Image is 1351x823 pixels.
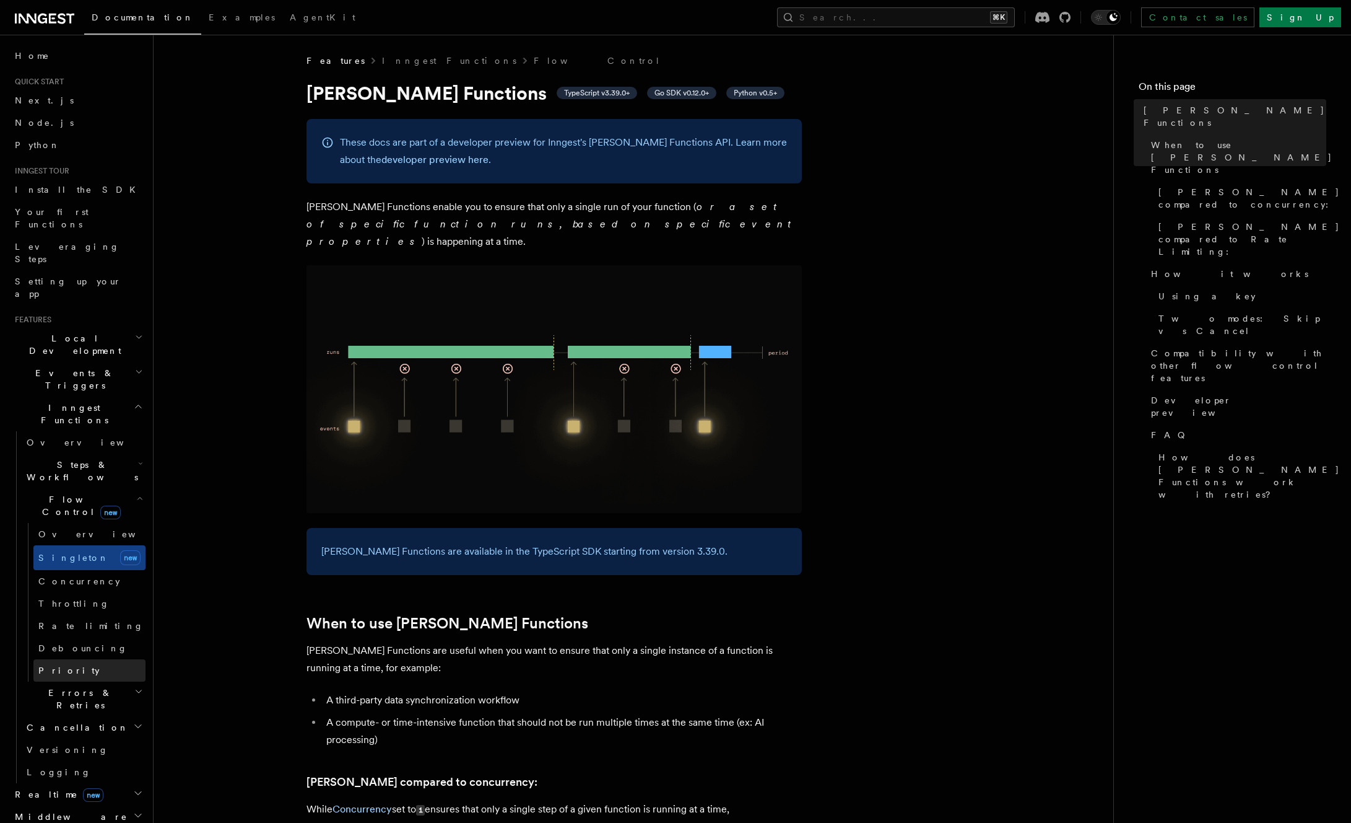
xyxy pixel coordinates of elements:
[27,767,91,777] span: Logging
[38,576,120,586] span: Concurrency
[306,642,802,677] p: [PERSON_NAME] Functions are useful when you want to ensure that only a single instance of a funct...
[15,185,143,195] span: Install the SDK
[1158,451,1340,501] span: How does [PERSON_NAME] Functions work with retries?
[15,242,119,264] span: Leveraging Steps
[15,140,60,150] span: Python
[1259,7,1341,27] a: Sign Up
[534,55,661,67] a: Flow Control
[10,397,146,431] button: Inngest Functions
[1151,139,1332,176] span: When to use [PERSON_NAME] Functions
[1151,268,1308,280] span: How it works
[1146,134,1326,181] a: When to use [PERSON_NAME] Functions
[990,11,1007,24] kbd: ⌘K
[1158,186,1340,211] span: [PERSON_NAME] compared to concurrency:
[1146,263,1326,285] a: How it works
[10,112,146,134] a: Node.js
[1139,99,1326,134] a: [PERSON_NAME] Functions
[321,543,787,560] p: [PERSON_NAME] Functions are available in the TypeScript SDK starting from version 3.39.0.
[38,553,109,563] span: Singleton
[22,459,138,483] span: Steps & Workflows
[1144,104,1326,129] span: [PERSON_NAME] Functions
[22,687,134,711] span: Errors & Retries
[92,12,194,22] span: Documentation
[777,7,1015,27] button: Search...⌘K
[10,332,135,357] span: Local Development
[22,431,146,454] a: Overview
[15,50,50,62] span: Home
[1153,181,1326,216] a: [PERSON_NAME] compared to concurrency:
[1153,307,1326,342] a: Two modes: Skip vs Cancel
[1158,221,1340,258] span: [PERSON_NAME] compared to Rate Limiting:
[306,55,365,67] span: Features
[306,615,588,632] a: When to use [PERSON_NAME] Functions
[323,692,802,709] li: A third-party data synchronization workflow
[22,761,146,783] a: Logging
[306,265,802,513] img: Singleton Functions only process one run at a time.
[332,803,392,815] a: Concurrency
[1146,424,1326,446] a: FAQ
[734,88,777,98] span: Python v0.5+
[416,805,425,816] code: 1
[1139,79,1326,99] h4: On this page
[1153,216,1326,263] a: [PERSON_NAME] compared to Rate Limiting:
[382,55,516,67] a: Inngest Functions
[22,493,136,518] span: Flow Control
[1141,7,1254,27] a: Contact sales
[38,643,128,653] span: Debouncing
[38,599,110,609] span: Throttling
[10,166,69,176] span: Inngest tour
[10,77,64,87] span: Quick start
[83,788,103,802] span: new
[1153,285,1326,307] a: Using a key
[22,721,129,734] span: Cancellation
[10,402,134,426] span: Inngest Functions
[1151,347,1326,384] span: Compatibility with other flow control features
[33,615,146,637] a: Rate limiting
[38,666,100,676] span: Priority
[27,745,108,755] span: Versioning
[10,788,103,801] span: Realtime
[38,529,166,539] span: Overview
[654,88,709,98] span: Go SDK v0.12.0+
[100,506,121,519] span: new
[33,659,146,682] a: Priority
[33,545,146,570] a: Singletonnew
[22,488,146,523] button: Flow Controlnew
[282,4,363,33] a: AgentKit
[1151,429,1191,441] span: FAQ
[33,523,146,545] a: Overview
[10,431,146,783] div: Inngest Functions
[201,4,282,33] a: Examples
[306,198,802,250] p: [PERSON_NAME] Functions enable you to ensure that only a single run of your function ( ) is happe...
[10,134,146,156] a: Python
[306,773,537,791] a: [PERSON_NAME] compared to concurrency:
[10,235,146,270] a: Leveraging Steps
[1158,290,1256,302] span: Using a key
[22,454,146,488] button: Steps & Workflows
[1091,10,1121,25] button: Toggle dark mode
[22,716,146,739] button: Cancellation
[10,367,135,392] span: Events & Triggers
[290,12,355,22] span: AgentKit
[1146,342,1326,389] a: Compatibility with other flow control features
[10,89,146,112] a: Next.js
[1158,312,1326,337] span: Two modes: Skip vs Cancel
[10,783,146,806] button: Realtimenew
[1153,446,1326,506] a: How does [PERSON_NAME] Functions work with retries?
[10,315,51,325] span: Features
[564,88,630,98] span: TypeScript v3.39.0+
[1146,389,1326,424] a: Developer preview
[10,270,146,305] a: Setting up your app
[323,714,802,749] li: A compute- or time-intensive function that should not be run multiple times at the same time (ex:...
[10,201,146,235] a: Your first Functions
[10,327,146,362] button: Local Development
[33,592,146,615] a: Throttling
[10,178,146,201] a: Install the SDK
[15,276,121,299] span: Setting up your app
[22,682,146,716] button: Errors & Retries
[15,207,89,229] span: Your first Functions
[33,570,146,592] a: Concurrency
[306,82,802,104] h1: [PERSON_NAME] Functions
[10,45,146,67] a: Home
[381,154,489,165] a: developer preview here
